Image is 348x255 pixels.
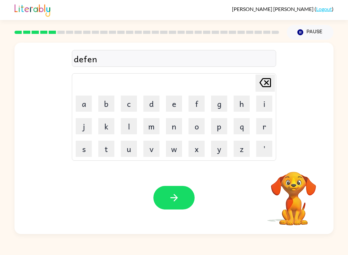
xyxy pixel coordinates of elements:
[234,141,250,157] button: z
[211,96,227,112] button: g
[232,6,333,12] div: ( )
[143,118,159,134] button: m
[211,141,227,157] button: y
[188,141,205,157] button: x
[121,118,137,134] button: l
[256,118,272,134] button: r
[261,162,326,226] video: Your browser must support playing .mp4 files to use Literably. Please try using another browser.
[166,96,182,112] button: e
[76,96,92,112] button: a
[76,141,92,157] button: s
[211,118,227,134] button: p
[234,118,250,134] button: q
[74,52,274,66] div: defen
[234,96,250,112] button: h
[121,96,137,112] button: c
[232,6,314,12] span: [PERSON_NAME] [PERSON_NAME]
[98,141,114,157] button: t
[166,118,182,134] button: n
[76,118,92,134] button: j
[98,96,114,112] button: b
[188,118,205,134] button: o
[316,6,332,12] a: Logout
[188,96,205,112] button: f
[143,96,159,112] button: d
[256,141,272,157] button: '
[98,118,114,134] button: k
[166,141,182,157] button: w
[256,96,272,112] button: i
[143,141,159,157] button: v
[287,25,333,40] button: Pause
[15,3,50,17] img: Literably
[121,141,137,157] button: u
